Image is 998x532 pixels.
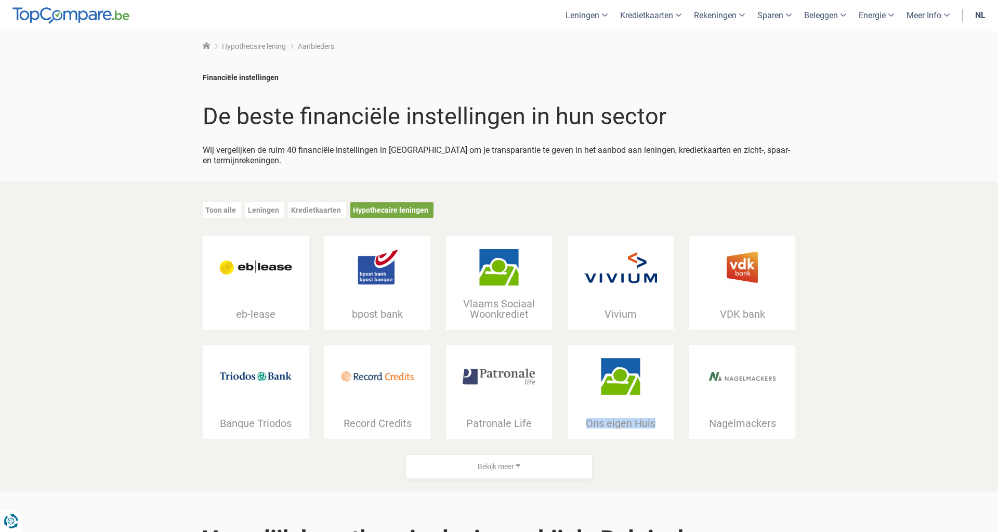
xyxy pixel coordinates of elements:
div: Ons eigen Huis [568,418,674,429]
div: Record Credits [324,418,430,429]
div: Banque Triodos [203,418,309,429]
h1: De beste financiële instellingen in hun sector [203,103,795,129]
img: Patronale Life [463,358,535,395]
a: Toon alle [205,206,236,214]
a: eb-lease eb-lease [203,236,309,330]
div: Wij vergelijken de ruim 40 financiële instellingen in [GEOGRAPHIC_DATA] om je transparantie te ge... [203,135,795,166]
a: Ons eigen Huis Ons eigen Huis [568,345,674,439]
div: Financiële instellingen [203,72,795,83]
img: Ons eigen Huis [584,358,657,395]
div: Vivium [568,309,674,319]
a: Vivium Vivium [568,236,674,330]
img: VDK bank [706,249,779,286]
a: Hypothecaire lening [222,42,286,50]
img: Banque Triodos [219,358,292,395]
a: Vlaams Sociaal Woonkrediet Vlaams Sociaal Woonkrediet [446,236,552,330]
span: Bekijk meer [478,462,514,472]
div: Patronale Life [446,418,552,429]
div: VDK bank [689,309,795,319]
div: eb-lease [203,309,309,319]
a: Record Credits Record Credits [324,345,430,439]
a: Kredietkaarten [291,206,341,214]
a: Hypothecaire leningen [353,206,428,214]
img: Nagelmackers [706,358,779,395]
div: Nagelmackers [689,418,795,429]
img: Record Credits [341,358,414,395]
img: bpost bank [341,249,414,286]
a: bpost bank bpost bank [324,236,430,330]
button: Bekijk meer [405,455,593,482]
a: VDK bank VDK bank [689,236,795,330]
div: bpost bank [324,309,430,319]
img: Vivium [584,249,657,286]
img: Vlaams Sociaal Woonkrediet [463,249,535,286]
img: TopCompare [12,7,129,24]
a: Home [203,42,210,50]
img: eb-lease [219,249,292,286]
a: Banque Triodos Banque Triodos [203,345,309,439]
a: Leningen [248,206,279,214]
a: Patronale Life Patronale Life [446,345,552,439]
div: Vlaams Sociaal Woonkrediet [446,299,552,319]
span: Aanbieders [298,42,334,50]
a: Nagelmackers Nagelmackers [689,345,795,439]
